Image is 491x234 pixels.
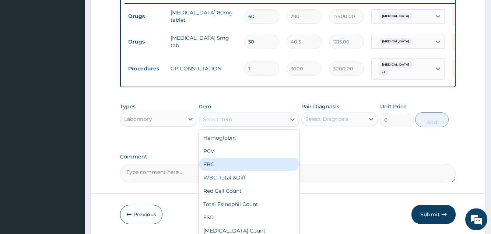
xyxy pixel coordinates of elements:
label: Pair Diagnosis [301,103,339,110]
button: Add [415,112,449,127]
div: Red Cell Count [199,184,299,198]
span: [MEDICAL_DATA] [378,38,413,45]
button: Previous [120,205,162,224]
button: Submit [411,205,456,224]
span: We're online! [43,70,102,144]
td: GP CONSULTATION [167,61,241,76]
img: d_794563401_company_1708531726252_794563401 [14,37,30,55]
div: Select Diagnosis [305,115,348,123]
label: Item [199,103,211,110]
div: Select Item [203,116,232,123]
span: + 1 [378,69,389,76]
div: Chat with us now [38,41,124,51]
td: [MEDICAL_DATA] 80mg tablet [167,5,241,27]
div: WBC-Total &Diff [199,171,299,184]
span: [MEDICAL_DATA] [378,13,413,20]
td: Procedures [124,62,167,76]
div: Minimize live chat window [121,4,138,21]
span: [MEDICAL_DATA] [378,61,413,69]
div: Laboratory [124,115,152,123]
div: Total Esinophil Count [199,198,299,211]
td: Drugs [124,10,167,23]
td: [MEDICAL_DATA] 5mg tab [167,31,241,53]
td: Drugs [124,35,167,49]
div: Hemoglobin [199,131,299,144]
label: Unit Price [380,103,407,110]
textarea: Type your message and hit 'Enter' [4,156,140,182]
div: ESR [199,211,299,224]
div: FBC [199,158,299,171]
label: Comment [120,154,455,160]
div: PCV [199,144,299,158]
label: Types [120,104,136,110]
